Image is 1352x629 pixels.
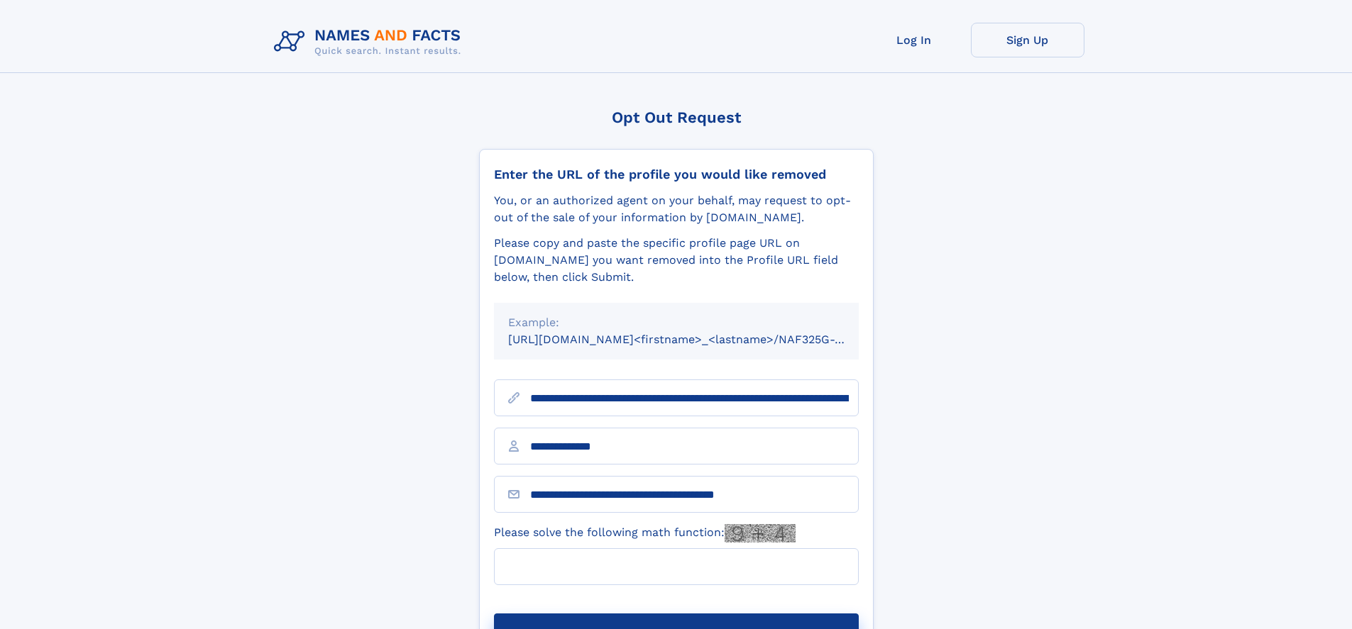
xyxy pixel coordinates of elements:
[508,333,886,346] small: [URL][DOMAIN_NAME]<firstname>_<lastname>/NAF325G-xxxxxxxx
[857,23,971,57] a: Log In
[508,314,845,331] div: Example:
[494,235,859,286] div: Please copy and paste the specific profile page URL on [DOMAIN_NAME] you want removed into the Pr...
[479,108,874,126] div: Opt Out Request
[494,524,796,542] label: Please solve the following math function:
[971,23,1084,57] a: Sign Up
[494,167,859,182] div: Enter the URL of the profile you would like removed
[494,192,859,226] div: You, or an authorized agent on your behalf, may request to opt-out of the sale of your informatio...
[268,23,473,61] img: Logo Names and Facts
